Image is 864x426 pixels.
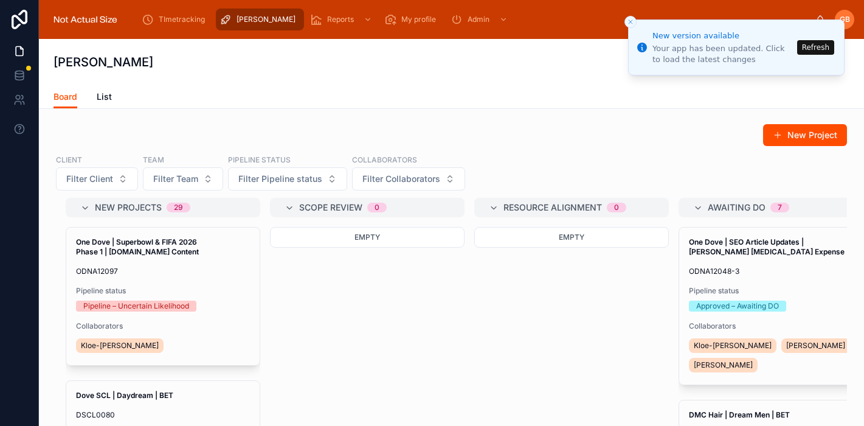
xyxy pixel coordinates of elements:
[56,167,138,190] button: Select Button
[159,15,205,24] span: TImetracking
[66,173,113,185] span: Filter Client
[689,267,863,276] span: ODNA12048-3
[559,232,584,242] span: Empty
[54,54,153,71] h1: [PERSON_NAME]
[174,203,183,212] div: 29
[228,167,347,190] button: Select Button
[153,173,198,185] span: Filter Team
[66,227,260,366] a: One Dove | Superbowl & FIFA 2026 Phase 1 | [DOMAIN_NAME] ContentODNA12097Pipeline statusPipeline ...
[143,154,164,165] label: Team
[76,391,173,400] strong: Dove SCL | Daydream | BET
[694,341,772,351] span: Kloe-[PERSON_NAME]
[708,201,766,214] span: Awaiting DO
[216,9,304,30] a: [PERSON_NAME]
[76,410,250,420] span: DSCL0080
[447,9,514,30] a: Admin
[614,203,619,212] div: 0
[97,91,112,103] span: List
[778,203,782,212] div: 7
[381,9,444,30] a: My profile
[54,91,77,103] span: Board
[237,15,295,24] span: [PERSON_NAME]
[840,15,850,24] span: GB
[95,201,162,214] span: New projects
[652,30,793,42] div: New version available
[138,9,213,30] a: TImetracking
[468,15,489,24] span: Admin
[76,321,250,331] span: Collaborators
[143,167,223,190] button: Select Button
[327,15,354,24] span: Reports
[624,16,637,28] button: Close toast
[694,360,753,370] span: [PERSON_NAME]
[238,173,322,185] span: Filter Pipeline status
[362,173,440,185] span: Filter Collaborators
[56,154,82,165] label: Client
[696,301,779,312] div: Approved – Awaiting DO
[97,86,112,110] a: List
[49,10,122,29] img: App logo
[76,267,250,276] span: ODNA12097
[228,154,291,165] label: Pipeline status
[132,6,815,33] div: scrollable content
[352,154,417,165] label: Collaborators
[81,341,159,351] span: Kloe-[PERSON_NAME]
[54,86,77,109] a: Board
[652,43,793,65] div: Your app has been updated. Click to load the latest changes
[76,237,199,256] strong: One Dove | Superbowl & FIFA 2026 Phase 1 | [DOMAIN_NAME] Content
[306,9,378,30] a: Reports
[763,124,847,146] button: New Project
[689,237,845,256] strong: One Dove | SEO Article Updates | [PERSON_NAME] [MEDICAL_DATA] Expense
[83,301,189,312] div: Pipeline – Uncertain Likelihood
[354,232,380,242] span: Empty
[375,203,379,212] div: 0
[689,286,863,296] span: Pipeline status
[786,341,845,351] span: [PERSON_NAME]
[503,201,602,214] span: Resource alignment
[689,321,863,331] span: Collaborators
[797,40,834,55] button: Refresh
[352,167,465,190] button: Select Button
[299,201,362,214] span: Scope review
[401,15,436,24] span: My profile
[76,286,250,296] span: Pipeline status
[689,410,790,419] strong: DMC Hair | Dream Men | BET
